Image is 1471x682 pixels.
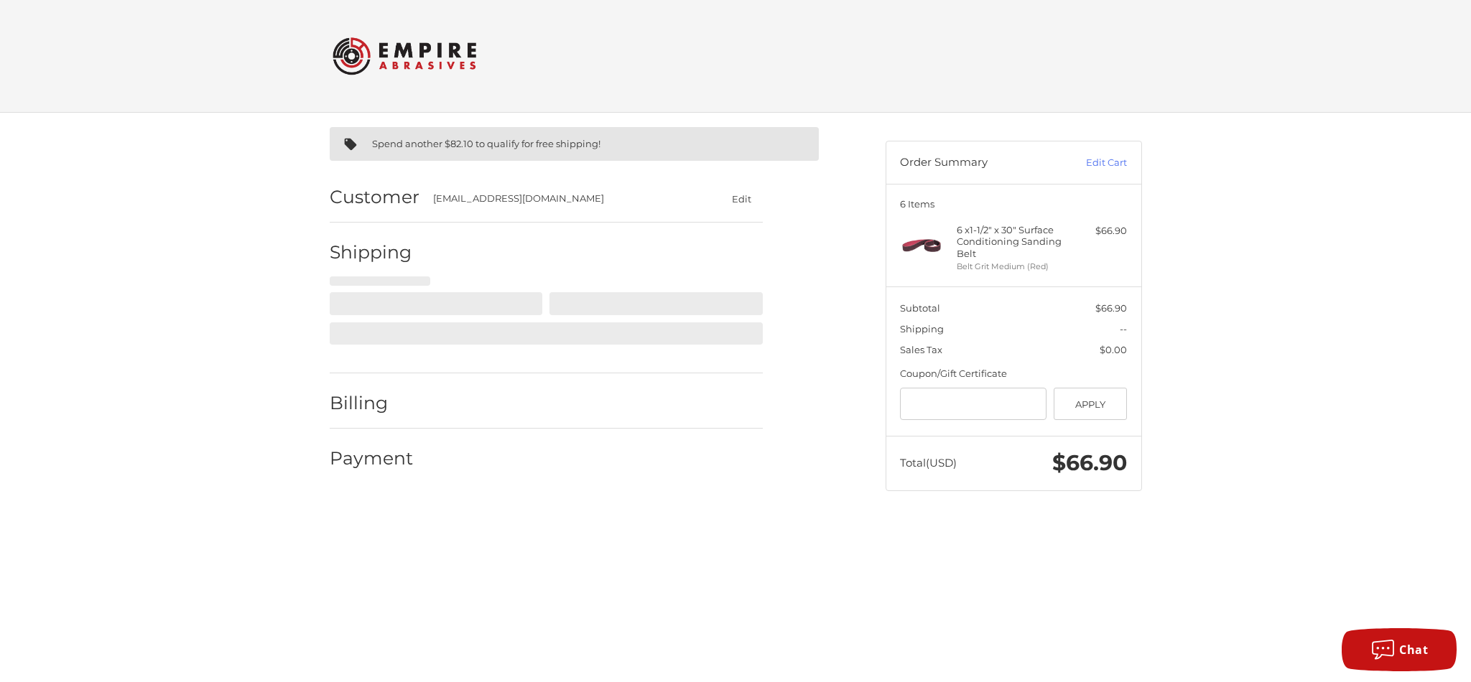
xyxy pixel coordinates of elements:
[900,198,1127,210] h3: 6 Items
[1070,224,1127,238] div: $66.90
[1342,628,1457,671] button: Chat
[1054,388,1128,420] button: Apply
[1052,449,1127,476] span: $66.90
[433,192,693,206] div: [EMAIL_ADDRESS][DOMAIN_NAME]
[372,138,600,149] span: Spend another $82.10 to qualify for free shipping!
[330,241,414,263] h2: Shipping
[333,28,476,84] img: Empire Abrasives
[900,456,957,470] span: Total (USD)
[900,388,1047,420] input: Gift Certificate or Coupon Code
[1054,156,1127,170] a: Edit Cart
[900,367,1127,381] div: Coupon/Gift Certificate
[900,323,944,335] span: Shipping
[1100,344,1127,355] span: $0.00
[900,344,942,355] span: Sales Tax
[330,392,414,414] h2: Billing
[330,447,414,470] h2: Payment
[1120,323,1127,335] span: --
[721,188,763,209] button: Edit
[330,186,419,208] h2: Customer
[957,261,1067,273] li: Belt Grit Medium (Red)
[1399,642,1428,658] span: Chat
[1095,302,1127,314] span: $66.90
[957,224,1067,259] h4: 6 x 1-1/2" x 30" Surface Conditioning Sanding Belt
[900,302,940,314] span: Subtotal
[900,156,1054,170] h3: Order Summary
